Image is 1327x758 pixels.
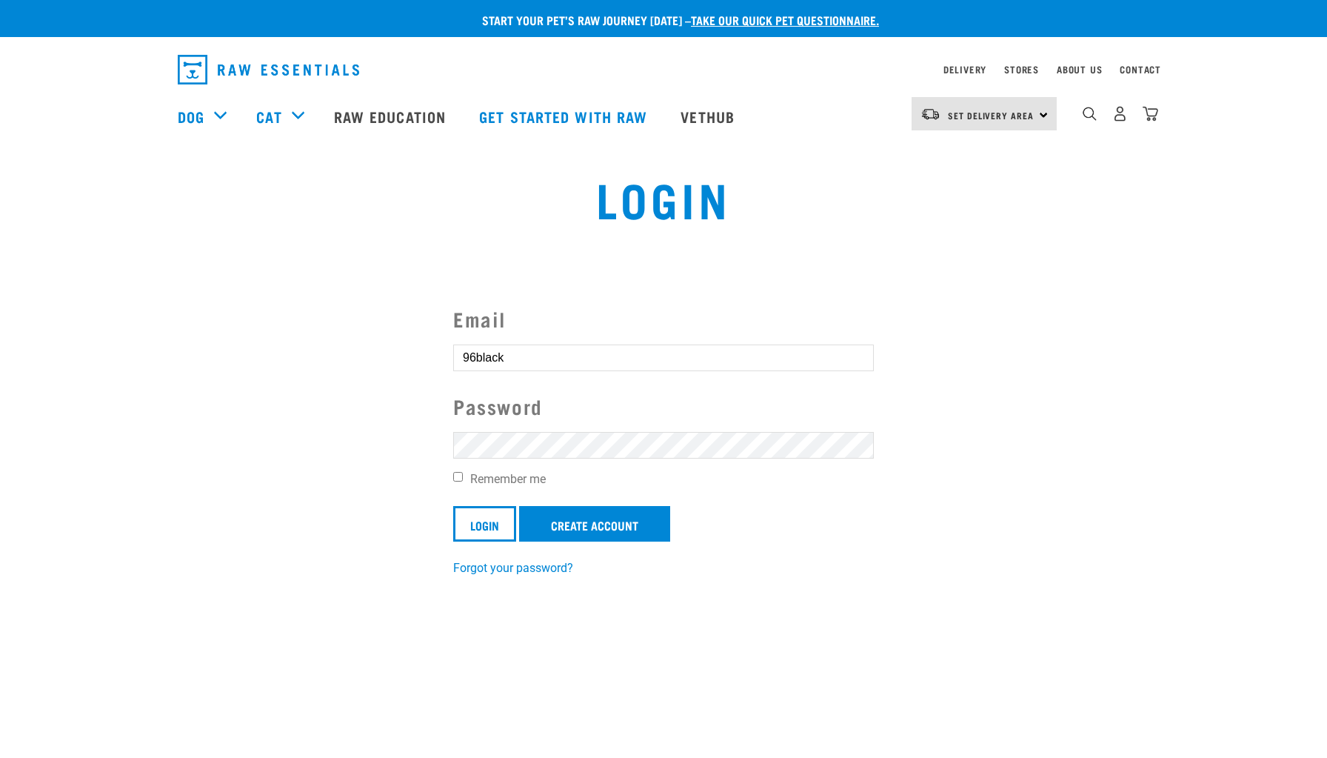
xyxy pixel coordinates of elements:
[453,506,516,542] input: Login
[248,171,1080,225] h1: Login
[1112,106,1128,122] img: user.png
[453,472,463,482] input: Remember me
[1143,106,1158,122] img: home-icon@2x.png
[319,87,464,146] a: Raw Education
[948,113,1034,118] span: Set Delivery Area
[178,55,359,84] img: Raw Essentials Logo
[453,471,874,488] label: Remember me
[178,105,204,127] a: Dog
[166,49,1161,90] nav: dropdown navigation
[920,107,940,121] img: van-moving.png
[666,87,753,146] a: Vethub
[1120,67,1161,72] a: Contact
[256,105,281,127] a: Cat
[453,561,573,575] a: Forgot your password?
[464,87,666,146] a: Get started with Raw
[1057,67,1102,72] a: About Us
[453,391,874,422] label: Password
[519,506,670,542] a: Create Account
[691,16,879,23] a: take our quick pet questionnaire.
[943,67,986,72] a: Delivery
[453,304,874,334] label: Email
[1004,67,1039,72] a: Stores
[1083,107,1097,121] img: home-icon-1@2x.png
